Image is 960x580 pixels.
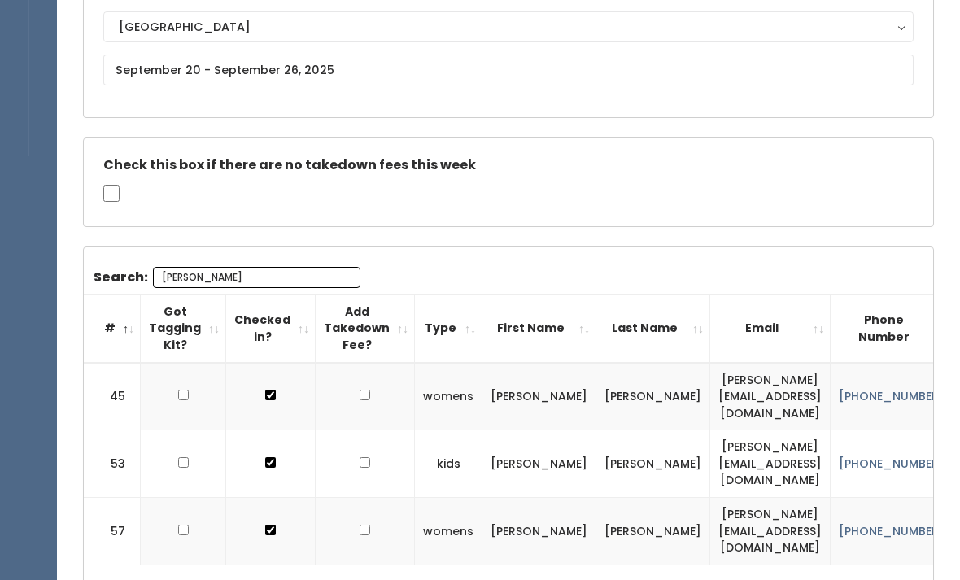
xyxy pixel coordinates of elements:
td: [PERSON_NAME][EMAIL_ADDRESS][DOMAIN_NAME] [710,363,831,430]
div: [GEOGRAPHIC_DATA] [119,18,898,36]
a: [PHONE_NUMBER] [839,456,945,472]
td: [PERSON_NAME] [596,498,710,565]
h5: Check this box if there are no takedown fees this week [103,158,914,172]
td: kids [415,430,482,498]
input: September 20 - September 26, 2025 [103,55,914,85]
a: [PHONE_NUMBER] [839,388,945,404]
th: Email: activate to sort column ascending [710,294,831,362]
label: Search: [94,267,360,288]
a: [PHONE_NUMBER] [839,523,945,539]
input: Search: [153,267,360,288]
td: 53 [84,430,141,498]
td: [PERSON_NAME] [596,430,710,498]
td: 45 [84,363,141,430]
td: [PERSON_NAME] [596,363,710,430]
th: First Name: activate to sort column ascending [482,294,596,362]
td: womens [415,363,482,430]
td: [PERSON_NAME] [482,363,596,430]
td: [PERSON_NAME][EMAIL_ADDRESS][DOMAIN_NAME] [710,430,831,498]
th: Last Name: activate to sort column ascending [596,294,710,362]
th: Got Tagging Kit?: activate to sort column ascending [141,294,226,362]
th: Type: activate to sort column ascending [415,294,482,362]
th: #: activate to sort column descending [84,294,141,362]
th: Checked in?: activate to sort column ascending [226,294,316,362]
td: womens [415,498,482,565]
td: 57 [84,498,141,565]
th: Add Takedown Fee?: activate to sort column ascending [316,294,415,362]
td: [PERSON_NAME][EMAIL_ADDRESS][DOMAIN_NAME] [710,498,831,565]
th: Phone Number: activate to sort column ascending [831,294,953,362]
td: [PERSON_NAME] [482,430,596,498]
td: [PERSON_NAME] [482,498,596,565]
button: [GEOGRAPHIC_DATA] [103,11,914,42]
